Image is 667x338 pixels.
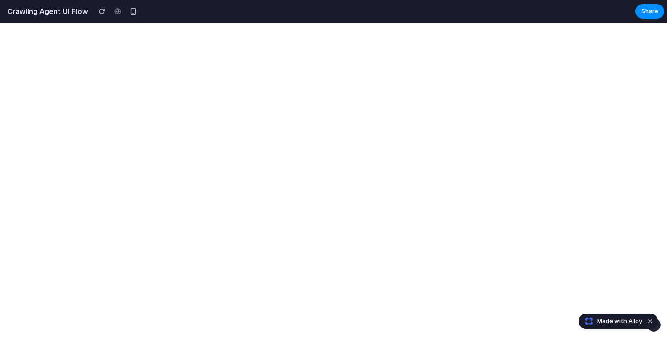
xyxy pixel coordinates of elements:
[579,317,643,326] a: Made with Alloy
[4,6,88,17] h2: Crawling Agent UI Flow
[645,316,656,327] button: Dismiss watermark
[635,4,664,19] button: Share
[597,317,642,326] span: Made with Alloy
[641,7,658,16] span: Share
